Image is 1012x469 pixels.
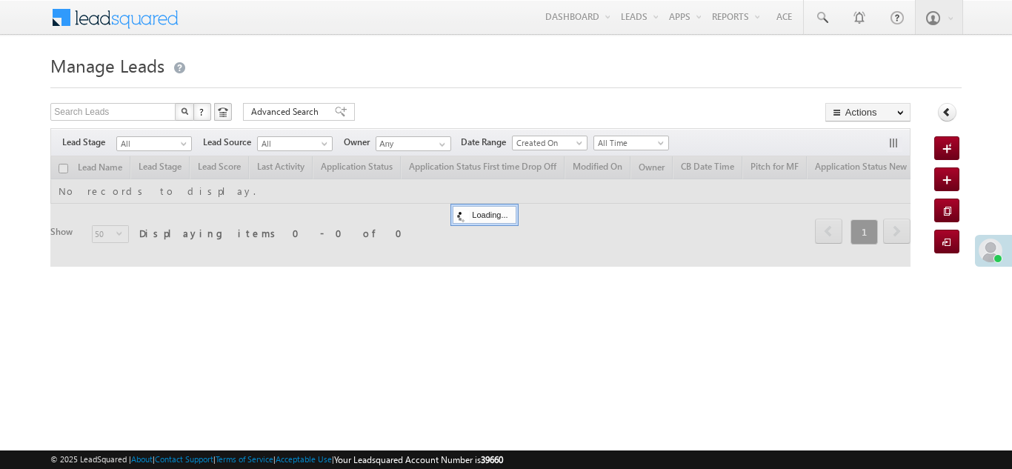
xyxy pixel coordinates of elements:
[181,107,188,115] img: Search
[593,136,669,150] a: All Time
[155,454,213,464] a: Contact Support
[257,136,333,151] a: All
[251,105,323,119] span: Advanced Search
[199,105,206,118] span: ?
[594,136,665,150] span: All Time
[513,136,583,150] span: Created On
[825,103,911,122] button: Actions
[50,53,164,77] span: Manage Leads
[50,453,503,467] span: © 2025 LeadSquared | | | | |
[193,103,211,121] button: ?
[216,454,273,464] a: Terms of Service
[334,454,503,465] span: Your Leadsquared Account Number is
[62,136,116,149] span: Lead Stage
[116,136,192,151] a: All
[276,454,332,464] a: Acceptable Use
[461,136,512,149] span: Date Range
[344,136,376,149] span: Owner
[481,454,503,465] span: 39660
[453,206,516,224] div: Loading...
[376,136,451,151] input: Type to Search
[131,454,153,464] a: About
[258,137,328,150] span: All
[203,136,257,149] span: Lead Source
[431,137,450,152] a: Show All Items
[117,137,187,150] span: All
[512,136,587,150] a: Created On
